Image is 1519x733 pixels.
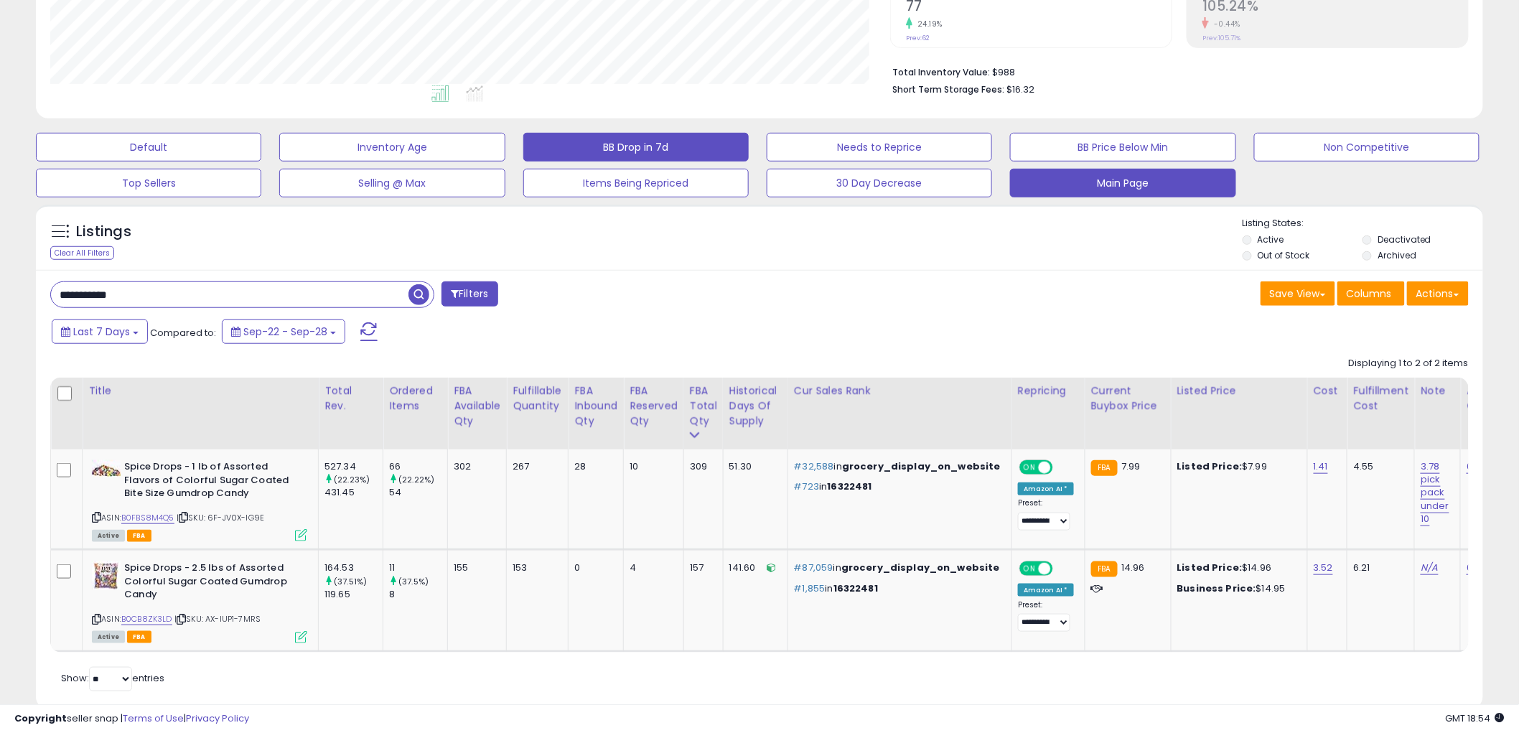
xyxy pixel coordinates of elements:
[1421,383,1454,398] div: Note
[1051,462,1074,474] span: OFF
[52,319,148,344] button: Last 7 Days
[828,480,872,493] span: 16322481
[1177,460,1296,473] div: $7.99
[177,512,264,523] span: | SKU: 6F-JV0X-IG9E
[127,530,151,542] span: FBA
[1010,169,1235,197] button: Main Page
[222,319,345,344] button: Sep-22 - Sep-28
[729,460,777,473] div: 51.30
[150,326,216,340] span: Compared to:
[1258,249,1310,261] label: Out of Stock
[1177,459,1243,473] b: Listed Price:
[174,613,261,625] span: | SKU: AX-IUP1-7MRS
[574,460,612,473] div: 28
[389,561,447,574] div: 11
[92,530,125,542] span: All listings currently available for purchase on Amazon
[279,169,505,197] button: Selling @ Max
[124,561,299,605] b: Spice Drops - 2.5 lbs of Assorted Colorful Sugar Coated Gumdrop Candy
[92,561,121,590] img: 61jK0Inx2aL._SL40_.jpg
[1018,584,1074,597] div: Amazon AI *
[73,325,130,339] span: Last 7 Days
[794,459,834,473] span: #32,588
[1177,383,1301,398] div: Listed Price
[92,460,121,477] img: 51TAAxNJciL._SL40_.jpg
[324,383,377,414] div: Total Rev.
[389,460,447,473] div: 66
[1347,286,1392,301] span: Columns
[324,460,383,473] div: 527.34
[389,486,447,499] div: 54
[794,582,826,595] span: #1,855
[906,34,930,42] small: Prev: 62
[513,561,557,574] div: 153
[729,561,777,574] div: 141.60
[1177,582,1296,595] div: $14.95
[1467,383,1519,414] div: Additional Cost
[92,460,307,540] div: ASIN:
[574,383,617,429] div: FBA inbound Qty
[324,486,383,499] div: 431.45
[127,631,151,643] span: FBA
[523,169,749,197] button: Items Being Repriced
[88,383,312,398] div: Title
[398,474,434,485] small: (22.22%)
[454,460,495,473] div: 302
[1121,561,1145,574] span: 14.96
[92,631,125,643] span: All listings currently available for purchase on Amazon
[1177,561,1243,574] b: Listed Price:
[1378,233,1431,246] label: Deactivated
[36,169,261,197] button: Top Sellers
[1243,217,1483,230] p: Listing States:
[794,460,1001,473] p: in
[1467,459,1487,474] a: 0.59
[690,383,717,429] div: FBA Total Qty
[1314,561,1334,575] a: 3.52
[1121,459,1141,473] span: 7.99
[1018,482,1074,495] div: Amazon AI *
[630,561,673,574] div: 4
[1446,711,1505,725] span: 2025-10-9 18:54 GMT
[1091,383,1165,414] div: Current Buybox Price
[324,588,383,601] div: 119.65
[1314,459,1329,474] a: 1.41
[1353,561,1403,574] div: 6.21
[574,561,612,574] div: 0
[833,582,878,595] span: 16322481
[767,133,992,162] button: Needs to Reprice
[842,459,1001,473] span: grocery_display_on_website
[1421,561,1438,575] a: N/A
[1177,561,1296,574] div: $14.96
[690,460,712,473] div: 309
[794,561,833,574] span: #87,059
[1177,582,1256,595] b: Business Price:
[389,383,441,414] div: Ordered Items
[912,19,943,29] small: 24.19%
[1202,34,1240,42] small: Prev: 105.71%
[123,711,184,725] a: Terms of Use
[50,246,114,260] div: Clear All Filters
[1314,383,1342,398] div: Cost
[1258,233,1284,246] label: Active
[1378,249,1416,261] label: Archived
[1209,19,1240,29] small: -0.44%
[243,325,327,339] span: Sep-22 - Sep-28
[794,480,1001,493] p: in
[1006,83,1034,96] span: $16.32
[729,383,782,429] div: Historical Days Of Supply
[454,561,495,574] div: 155
[1018,383,1079,398] div: Repricing
[1091,460,1118,476] small: FBA
[513,460,557,473] div: 267
[1018,600,1074,632] div: Preset:
[841,561,1000,574] span: grocery_display_on_website
[441,281,497,307] button: Filters
[794,383,1006,398] div: Cur Sales Rank
[1407,281,1469,306] button: Actions
[630,460,673,473] div: 10
[186,711,249,725] a: Privacy Policy
[14,711,67,725] strong: Copyright
[630,383,678,429] div: FBA Reserved Qty
[690,561,712,574] div: 157
[892,66,990,78] b: Total Inventory Value:
[1018,498,1074,531] div: Preset:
